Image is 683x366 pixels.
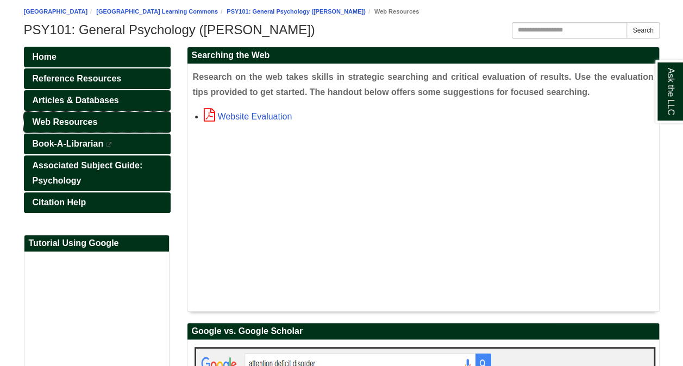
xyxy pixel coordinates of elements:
i: This link opens in a new window [106,142,112,147]
a: Web Resources [24,112,171,132]
a: Website Evaluation [204,112,292,121]
span: Home [33,52,57,61]
a: Associated Subject Guide: Psychology [24,155,171,191]
span: Articles & Databases [33,96,119,105]
a: Book-A-Librarian [24,134,171,154]
a: [GEOGRAPHIC_DATA] [24,8,88,15]
a: Reference Resources [24,68,171,89]
a: Articles & Databases [24,90,171,111]
h1: PSY101: General Psychology ([PERSON_NAME]) [24,22,660,37]
li: Web Resources [366,7,419,17]
span: Reference Resources [33,74,122,83]
h2: Google vs. Google Scholar [187,323,659,340]
span: Associated Subject Guide: Psychology [33,161,143,185]
h2: Searching the Web [187,47,659,64]
button: Search [626,22,659,39]
span: Book-A-Librarian [33,139,104,148]
span: Research on the web takes skills in strategic searching and critical evaluation of results. Use t... [193,72,654,97]
a: Home [24,47,171,67]
a: [GEOGRAPHIC_DATA] Learning Commons [96,8,218,15]
span: Web Resources [33,117,98,127]
a: Citation Help [24,192,171,213]
a: PSY101: General Psychology ([PERSON_NAME]) [227,8,366,15]
span: Citation Help [33,198,86,207]
h2: Tutorial Using Google [24,235,169,252]
nav: breadcrumb [24,7,660,17]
